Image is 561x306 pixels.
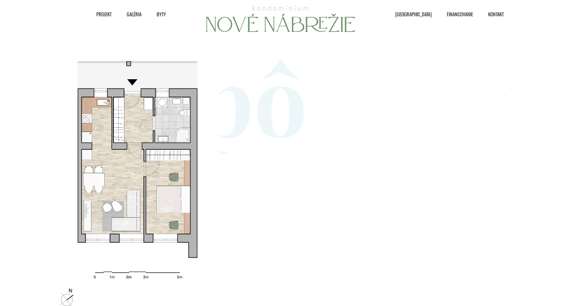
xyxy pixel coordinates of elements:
[384,8,435,20] a: [GEOGRAPHIC_DATA]
[85,8,115,20] a: Projekt
[157,8,166,20] span: Byty
[127,8,141,20] span: Galéria
[197,41,254,154] span: p
[395,8,432,20] span: [GEOGRAPHIC_DATA]
[96,8,112,20] span: Projekt
[115,8,145,20] a: Galéria
[488,8,504,20] span: Kontakt
[447,8,473,20] span: Financovanie
[435,8,477,20] a: Financovanie
[477,8,508,20] a: Kontakt
[145,8,170,20] a: Byty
